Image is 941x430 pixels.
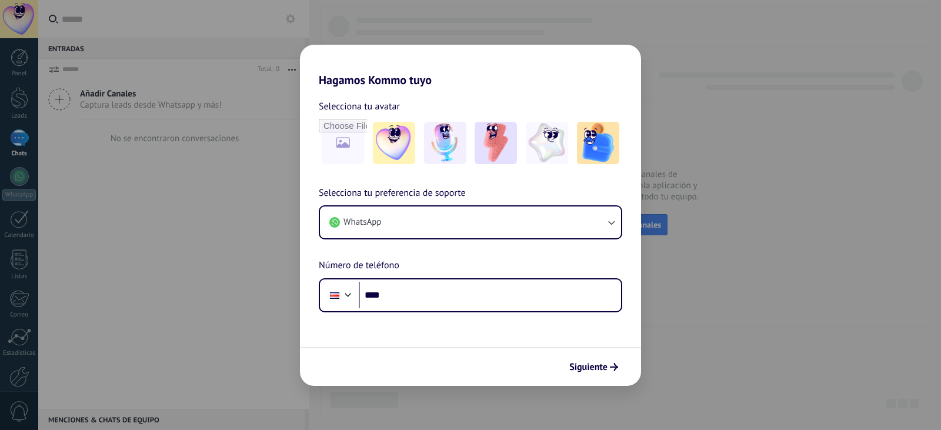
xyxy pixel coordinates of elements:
[319,99,400,114] span: Selecciona tu avatar
[373,122,415,164] img: -1.jpeg
[526,122,568,164] img: -4.jpeg
[319,258,399,274] span: Número de teléfono
[320,206,621,238] button: WhatsApp
[323,283,346,308] div: Costa Rica: + 506
[569,363,608,371] span: Siguiente
[319,186,466,201] span: Selecciona tu preferencia de soporte
[424,122,466,164] img: -2.jpeg
[475,122,517,164] img: -3.jpeg
[343,216,381,228] span: WhatsApp
[577,122,619,164] img: -5.jpeg
[564,357,623,377] button: Siguiente
[300,45,641,87] h2: Hagamos Kommo tuyo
